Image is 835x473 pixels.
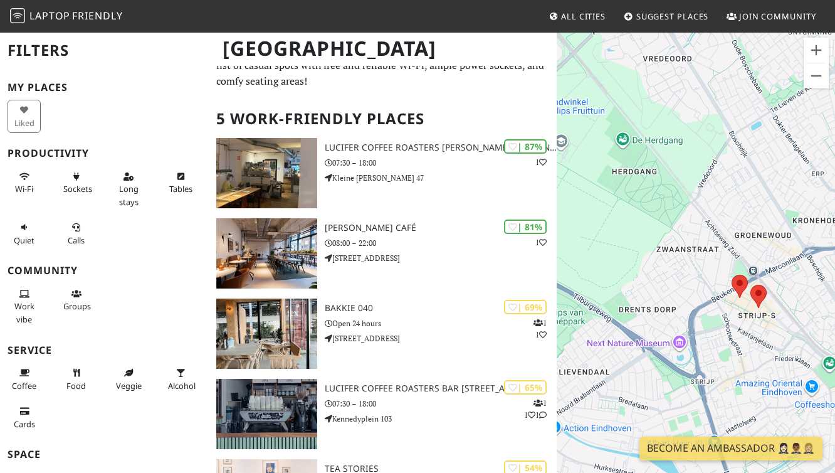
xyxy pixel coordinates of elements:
[216,100,549,138] h2: 5 Work-Friendly Places
[209,138,557,208] a: Lucifer Coffee Roasters BAR kleine berg 47 | 87% 1 Lucifer Coffee Roasters [PERSON_NAME] [PERSON_...
[169,183,192,194] span: Work-friendly tables
[8,401,41,434] button: Cards
[325,142,557,153] h3: Lucifer Coffee Roasters [PERSON_NAME] [PERSON_NAME] 47
[325,398,557,410] p: 07:30 – 18:00
[116,380,142,391] span: Veggie
[14,418,35,430] span: Credit cards
[8,31,201,70] h2: Filters
[216,299,317,369] img: Bakkie 040
[60,217,93,250] button: Calls
[213,31,554,66] h1: [GEOGRAPHIC_DATA]
[325,172,557,184] p: Kleine [PERSON_NAME] 47
[8,284,41,329] button: Work vibe
[8,217,41,250] button: Quiet
[325,317,557,329] p: Open 24 hours
[72,9,122,23] span: Friendly
[216,218,317,289] img: Douwe Egberts Café
[325,332,557,344] p: [STREET_ADDRESS]
[8,265,201,277] h3: Community
[209,379,557,449] a: Lucifer Coffee Roasters BAR kennedyplein 103 | 65% 111 Lucifer Coffee Roasters BAR [STREET_ADDRES...
[12,380,36,391] span: Coffee
[60,363,93,396] button: Food
[325,383,557,394] h3: Lucifer Coffee Roasters BAR [STREET_ADDRESS]
[504,139,547,154] div: | 87%
[639,437,822,460] a: Become an Ambassador 🤵🏻‍♀️🤵🏾‍♂️🤵🏼‍♀️
[325,252,557,264] p: [STREET_ADDRESS]
[15,183,33,194] span: Stable Wi-Fi
[722,5,821,28] a: Join Community
[10,6,123,28] a: LaptopFriendly LaptopFriendly
[63,300,91,312] span: Group tables
[63,183,92,194] span: Power sockets
[535,156,547,168] p: 1
[325,157,557,169] p: 07:30 – 18:00
[168,380,196,391] span: Alcohol
[325,223,557,233] h3: [PERSON_NAME] Café
[164,166,197,199] button: Tables
[504,300,547,314] div: | 69%
[504,220,547,234] div: | 81%
[8,82,201,93] h3: My Places
[8,449,201,460] h3: Space
[804,38,829,63] button: Zoom in
[8,344,201,356] h3: Service
[112,363,145,396] button: Veggie
[325,303,557,314] h3: Bakkie 040
[68,235,85,246] span: Video/audio calls
[325,413,557,425] p: Kennedyplein 103
[619,5,714,28] a: Suggest Places
[14,235,34,246] span: Quiet
[739,11,816,22] span: Join Community
[60,284,93,317] button: Groups
[209,299,557,369] a: Bakkie 040 | 69% 11 Bakkie 040 Open 24 hours [STREET_ADDRESS]
[524,397,547,421] p: 1 1 1
[216,138,317,208] img: Lucifer Coffee Roasters BAR kleine berg 47
[561,11,606,22] span: All Cities
[535,236,547,248] p: 1
[325,237,557,249] p: 08:00 – 22:00
[29,9,70,23] span: Laptop
[533,317,547,341] p: 1 1
[14,300,34,324] span: People working
[8,166,41,199] button: Wi-Fi
[8,363,41,396] button: Coffee
[636,11,709,22] span: Suggest Places
[60,166,93,199] button: Sockets
[112,166,145,212] button: Long stays
[8,147,201,159] h3: Productivity
[10,8,25,23] img: LaptopFriendly
[504,380,547,395] div: | 65%
[544,5,611,28] a: All Cities
[164,363,197,396] button: Alcohol
[216,379,317,449] img: Lucifer Coffee Roasters BAR kennedyplein 103
[804,63,829,88] button: Zoom out
[209,218,557,289] a: Douwe Egberts Café | 81% 1 [PERSON_NAME] Café 08:00 – 22:00 [STREET_ADDRESS]
[66,380,86,391] span: Food
[119,183,139,207] span: Long stays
